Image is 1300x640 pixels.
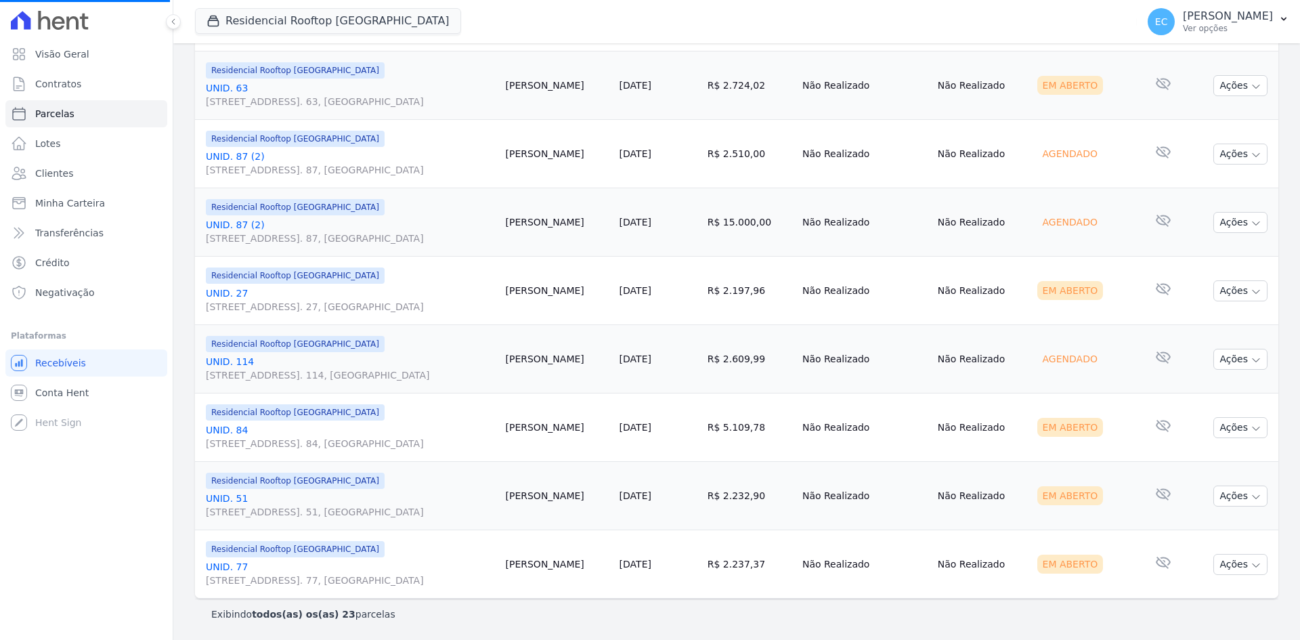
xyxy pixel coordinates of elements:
button: Ações [1213,486,1267,507]
a: UNID. 84[STREET_ADDRESS]. 84, [GEOGRAPHIC_DATA] [206,423,495,450]
button: EC [PERSON_NAME] Ver opções [1137,3,1300,41]
div: Em Aberto [1037,418,1104,437]
span: [STREET_ADDRESS]. 27, [GEOGRAPHIC_DATA] [206,300,495,314]
span: Residencial Rooftop [GEOGRAPHIC_DATA] [206,268,385,284]
td: [PERSON_NAME] [500,120,614,188]
td: Não Realizado [932,530,1032,599]
span: Minha Carteira [35,196,105,210]
span: Residencial Rooftop [GEOGRAPHIC_DATA] [206,541,385,557]
td: R$ 2.724,02 [702,51,797,120]
button: Ações [1213,417,1267,438]
td: [PERSON_NAME] [500,325,614,393]
p: Exibindo parcelas [211,607,395,621]
div: Em Aberto [1037,555,1104,574]
td: [PERSON_NAME] [500,393,614,462]
span: Residencial Rooftop [GEOGRAPHIC_DATA] [206,336,385,352]
td: R$ 2.609,99 [702,325,797,393]
button: Ações [1213,212,1267,233]
td: Não Realizado [797,462,932,530]
td: Não Realizado [797,325,932,393]
span: Visão Geral [35,47,89,61]
a: Clientes [5,160,167,187]
a: Conta Hent [5,379,167,406]
div: Plataformas [11,328,162,344]
td: Não Realizado [932,188,1032,257]
div: Agendado [1037,144,1103,163]
a: [DATE] [620,422,651,433]
button: Ações [1213,75,1267,96]
a: [DATE] [620,559,651,570]
a: Crédito [5,249,167,276]
span: [STREET_ADDRESS]. 77, [GEOGRAPHIC_DATA] [206,574,495,587]
div: Em Aberto [1037,486,1104,505]
span: [STREET_ADDRESS]. 114, [GEOGRAPHIC_DATA] [206,368,495,382]
td: R$ 5.109,78 [702,393,797,462]
td: [PERSON_NAME] [500,530,614,599]
span: Residencial Rooftop [GEOGRAPHIC_DATA] [206,473,385,489]
a: Visão Geral [5,41,167,68]
td: Não Realizado [797,530,932,599]
a: Transferências [5,219,167,247]
span: [STREET_ADDRESS]. 87, [GEOGRAPHIC_DATA] [206,163,495,177]
a: Recebíveis [5,349,167,377]
span: Clientes [35,167,73,180]
td: Não Realizado [932,120,1032,188]
span: Residencial Rooftop [GEOGRAPHIC_DATA] [206,199,385,215]
a: [DATE] [620,285,651,296]
td: [PERSON_NAME] [500,257,614,325]
a: UNID. 51[STREET_ADDRESS]. 51, [GEOGRAPHIC_DATA] [206,492,495,519]
td: [PERSON_NAME] [500,188,614,257]
span: [STREET_ADDRESS]. 87, [GEOGRAPHIC_DATA] [206,232,495,245]
button: Residencial Rooftop [GEOGRAPHIC_DATA] [195,8,461,34]
td: Não Realizado [797,257,932,325]
button: Ações [1213,349,1267,370]
a: [DATE] [620,80,651,91]
a: UNID. 63[STREET_ADDRESS]. 63, [GEOGRAPHIC_DATA] [206,81,495,108]
td: R$ 2.197,96 [702,257,797,325]
button: Ações [1213,554,1267,575]
span: Lotes [35,137,61,150]
span: Conta Hent [35,386,89,400]
span: [STREET_ADDRESS]. 51, [GEOGRAPHIC_DATA] [206,505,495,519]
td: Não Realizado [797,188,932,257]
td: Não Realizado [932,257,1032,325]
a: UNID. 27[STREET_ADDRESS]. 27, [GEOGRAPHIC_DATA] [206,286,495,314]
td: Não Realizado [932,325,1032,393]
td: Não Realizado [932,462,1032,530]
a: [DATE] [620,217,651,228]
p: [PERSON_NAME] [1183,9,1273,23]
p: Ver opções [1183,23,1273,34]
td: [PERSON_NAME] [500,51,614,120]
a: Negativação [5,279,167,306]
div: Em Aberto [1037,281,1104,300]
button: Ações [1213,144,1267,165]
span: Residencial Rooftop [GEOGRAPHIC_DATA] [206,131,385,147]
a: UNID. 87 (2)[STREET_ADDRESS]. 87, [GEOGRAPHIC_DATA] [206,218,495,245]
span: Residencial Rooftop [GEOGRAPHIC_DATA] [206,62,385,79]
div: Agendado [1037,349,1103,368]
span: [STREET_ADDRESS]. 84, [GEOGRAPHIC_DATA] [206,437,495,450]
a: UNID. 114[STREET_ADDRESS]. 114, [GEOGRAPHIC_DATA] [206,355,495,382]
div: Em Aberto [1037,76,1104,95]
td: Não Realizado [797,120,932,188]
span: Recebíveis [35,356,86,370]
a: Minha Carteira [5,190,167,217]
a: [DATE] [620,490,651,501]
td: Não Realizado [797,393,932,462]
span: Parcelas [35,107,74,121]
a: UNID. 77[STREET_ADDRESS]. 77, [GEOGRAPHIC_DATA] [206,560,495,587]
td: [PERSON_NAME] [500,462,614,530]
td: R$ 2.232,90 [702,462,797,530]
span: Negativação [35,286,95,299]
a: Lotes [5,130,167,157]
td: Não Realizado [932,393,1032,462]
a: Contratos [5,70,167,98]
a: [DATE] [620,354,651,364]
td: Não Realizado [932,51,1032,120]
button: Ações [1213,280,1267,301]
td: R$ 2.510,00 [702,120,797,188]
span: Contratos [35,77,81,91]
span: Crédito [35,256,70,270]
span: Residencial Rooftop [GEOGRAPHIC_DATA] [206,404,385,421]
a: [DATE] [620,148,651,159]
